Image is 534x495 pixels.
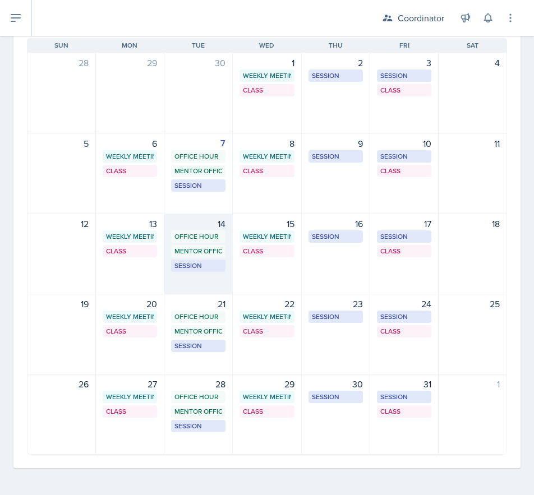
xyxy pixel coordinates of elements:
div: Class [106,326,154,336]
span: Fri [399,40,409,50]
div: Weekly Meeting [243,312,291,322]
div: Class [380,85,428,95]
div: Class [243,246,291,256]
div: 16 [309,217,363,230]
div: 31 [377,377,431,391]
div: 17 [377,217,431,230]
div: Session [380,151,428,161]
div: Weekly Meeting [106,232,154,242]
div: Office Hour [174,312,222,322]
div: Class [380,166,428,176]
div: Session [312,151,360,161]
div: Session [174,261,222,271]
div: Session [380,232,428,242]
div: 30 [309,377,363,391]
div: Class [106,406,154,417]
div: 1 [445,377,500,391]
div: Class [106,166,154,176]
div: 4 [445,56,500,70]
div: 22 [240,297,294,311]
div: 26 [34,377,89,391]
div: Session [312,312,360,322]
div: Class [243,85,291,95]
div: Session [312,392,360,402]
div: 11 [445,137,500,150]
div: 27 [103,377,157,391]
div: Session [174,421,222,431]
div: Office Hour [174,232,222,242]
div: 3 [377,56,431,70]
span: Tue [192,40,205,50]
div: 7 [171,137,225,150]
div: Weekly Meeting [243,392,291,402]
div: Session [174,181,222,191]
div: 20 [103,297,157,311]
div: 28 [171,377,225,391]
div: 19 [34,297,89,311]
div: 13 [103,217,157,230]
span: Sun [54,40,68,50]
div: 29 [103,56,157,70]
div: Class [243,406,291,417]
div: Office Hour [174,392,222,402]
div: Session [380,71,428,81]
div: Class [106,246,154,256]
div: Mentor Office Hour [174,406,222,417]
span: Thu [329,40,343,50]
div: 2 [309,56,363,70]
div: Session [174,341,222,351]
div: 29 [240,377,294,391]
span: Sat [467,40,478,50]
div: 14 [171,217,225,230]
div: 15 [240,217,294,230]
div: Class [380,326,428,336]
div: Session [380,392,428,402]
div: Weekly Meeting [243,232,291,242]
div: 21 [171,297,225,311]
div: Session [312,232,360,242]
div: Weekly Meeting [243,151,291,161]
div: 23 [309,297,363,311]
div: Class [380,406,428,417]
div: Office Hour [174,151,222,161]
div: Weekly Meeting [106,151,154,161]
div: Class [243,326,291,336]
div: 6 [103,137,157,150]
div: 28 [34,56,89,70]
div: 8 [240,137,294,150]
div: 10 [377,137,431,150]
div: Mentor Office Hour [174,246,222,256]
div: 25 [445,297,500,311]
div: Class [243,166,291,176]
div: 24 [377,297,431,311]
div: Mentor Office Hour [174,166,222,176]
div: Session [312,71,360,81]
span: Mon [122,40,137,50]
div: Session [380,312,428,322]
div: Class [380,246,428,256]
div: 5 [34,137,89,150]
div: Mentor Office Hour [174,326,222,336]
div: Weekly Meeting [106,392,154,402]
div: 1 [240,56,294,70]
div: Coordinator [398,11,444,25]
div: 9 [309,137,363,150]
div: 12 [34,217,89,230]
div: Weekly Meeting [243,71,291,81]
div: 30 [171,56,225,70]
span: Wed [259,40,274,50]
div: Weekly Meeting [106,312,154,322]
div: 18 [445,217,500,230]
